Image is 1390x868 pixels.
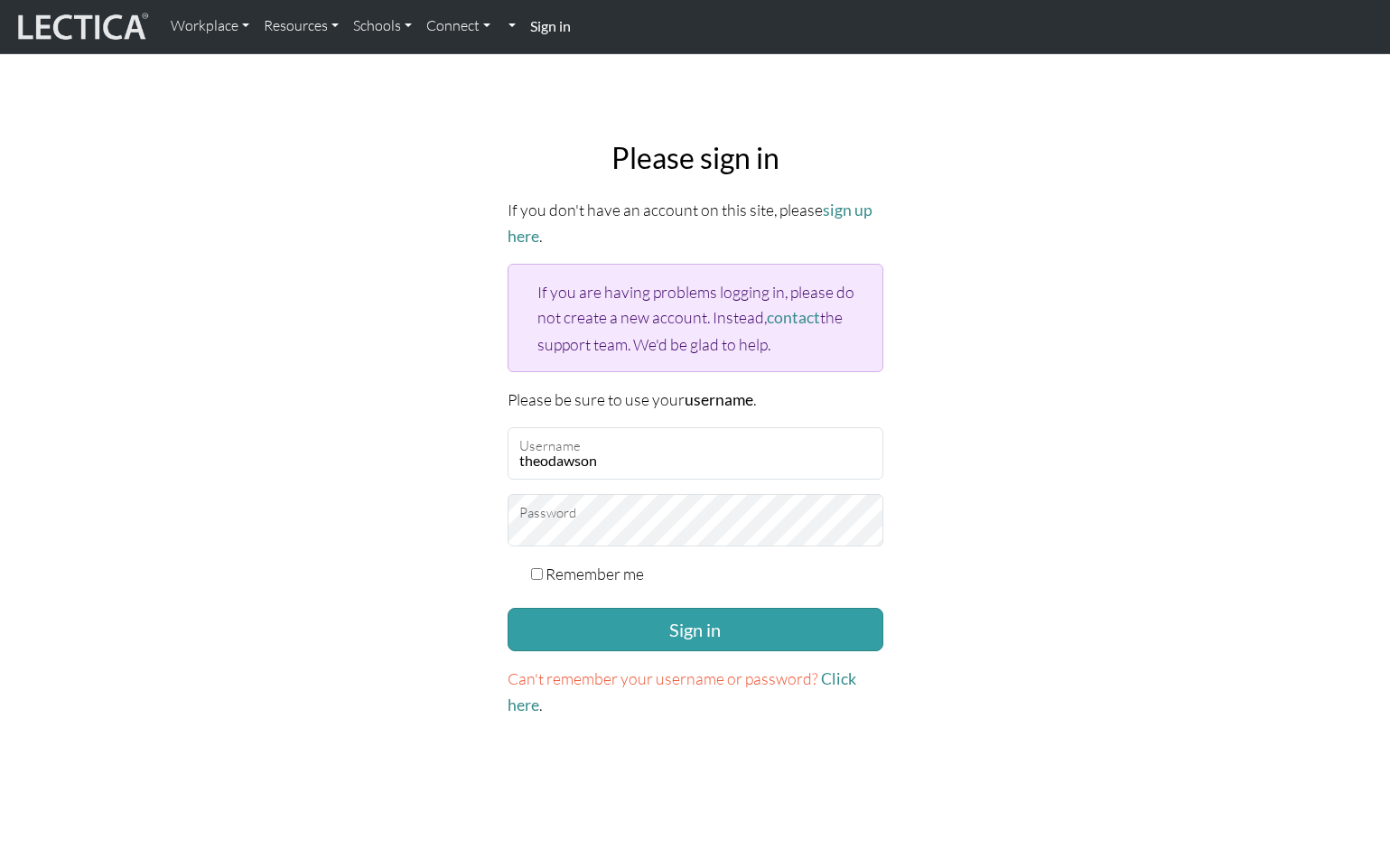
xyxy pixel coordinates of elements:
[508,264,883,371] div: If you are having problems logging in, please do not create a new account. Instead, the support t...
[530,17,571,34] strong: Sign in
[508,387,883,413] p: Please be sure to use your .
[14,10,149,44] img: lecticalive
[508,427,883,480] input: Username
[546,561,644,586] label: Remember me
[508,197,883,249] p: If you don't have an account on this site, please .
[508,666,883,718] p: .
[257,7,346,45] a: Resources
[508,668,818,688] span: Can't remember your username or password?
[163,7,257,45] a: Workplace
[523,7,578,46] a: Sign in
[419,7,498,45] a: Connect
[508,608,883,651] button: Sign in
[346,7,419,45] a: Schools
[508,141,883,175] h2: Please sign in
[767,308,820,327] a: contact
[685,390,753,409] strong: username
